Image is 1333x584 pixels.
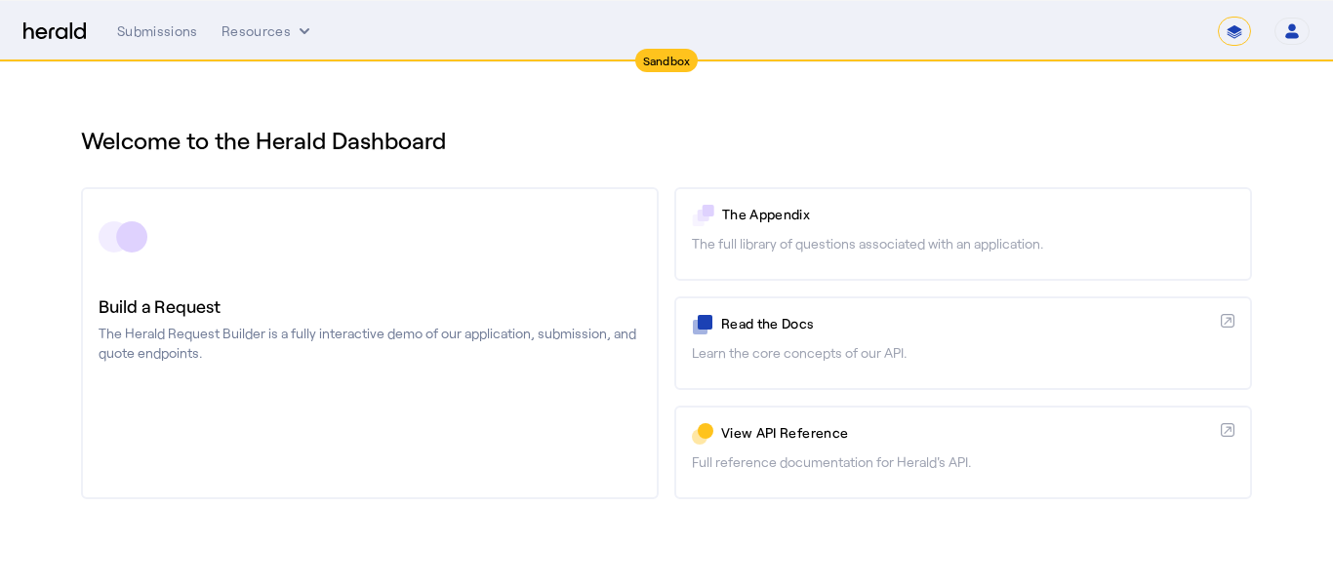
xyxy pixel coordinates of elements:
button: Resources dropdown menu [222,21,314,41]
p: Full reference documentation for Herald's API. [692,452,1234,472]
p: View API Reference [721,423,1213,443]
div: Submissions [117,21,198,41]
a: The AppendixThe full library of questions associated with an application. [674,187,1252,281]
p: The full library of questions associated with an application. [692,234,1234,253]
h1: Welcome to the Herald Dashboard [81,125,1252,156]
p: The Herald Request Builder is a fully interactive demo of our application, submission, and quote ... [99,324,641,363]
h3: Build a Request [99,292,641,320]
a: Read the DocsLearn the core concepts of our API. [674,296,1252,390]
a: Build a RequestThe Herald Request Builder is a fully interactive demo of our application, submiss... [81,187,659,499]
img: Herald Logo [23,22,86,41]
p: Read the Docs [721,314,1213,333]
div: Sandbox [635,49,699,72]
p: The Appendix [722,205,1234,224]
a: View API ReferenceFull reference documentation for Herald's API. [674,406,1252,499]
p: Learn the core concepts of our API. [692,343,1234,363]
